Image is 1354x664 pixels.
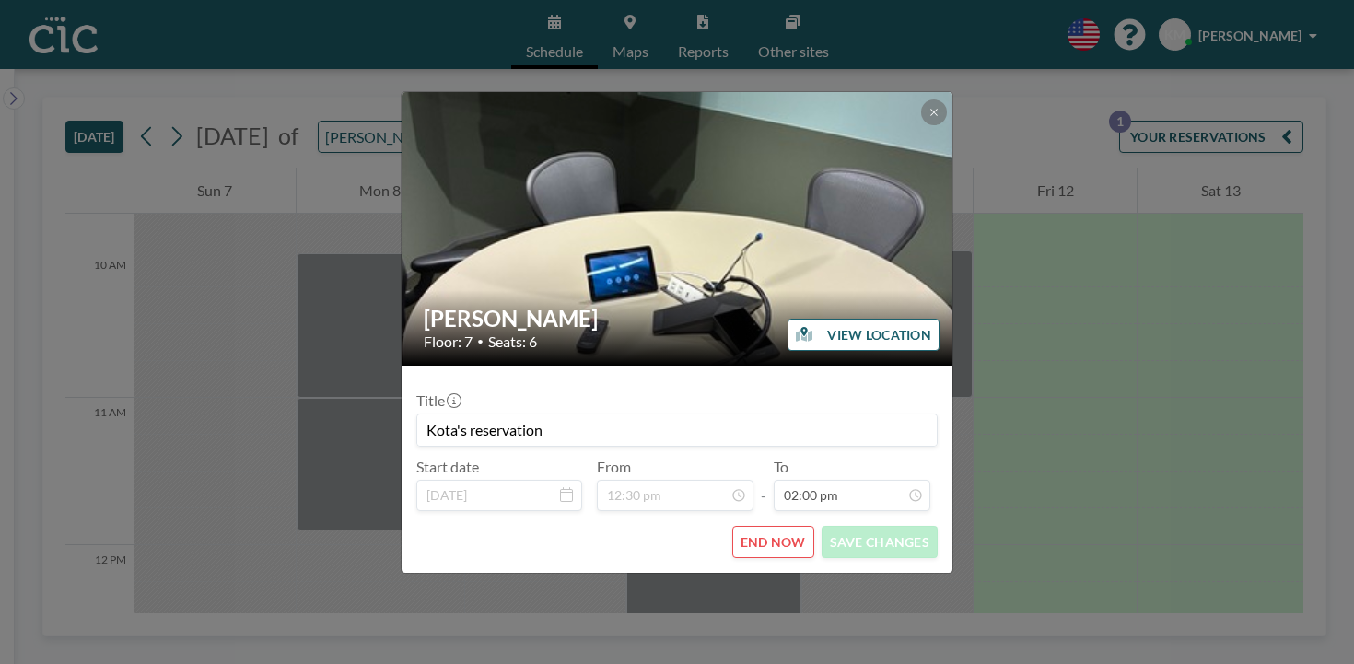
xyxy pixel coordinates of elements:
span: Floor: 7 [424,332,473,351]
button: END NOW [732,526,814,558]
input: (No title) [417,414,937,446]
span: - [761,464,766,505]
label: Start date [416,458,479,476]
span: Seats: 6 [488,332,537,351]
label: Title [416,391,460,410]
span: • [477,334,484,348]
label: To [774,458,788,476]
label: From [597,458,631,476]
button: VIEW LOCATION [788,319,940,351]
button: SAVE CHANGES [822,526,938,558]
h2: [PERSON_NAME] [424,305,932,332]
